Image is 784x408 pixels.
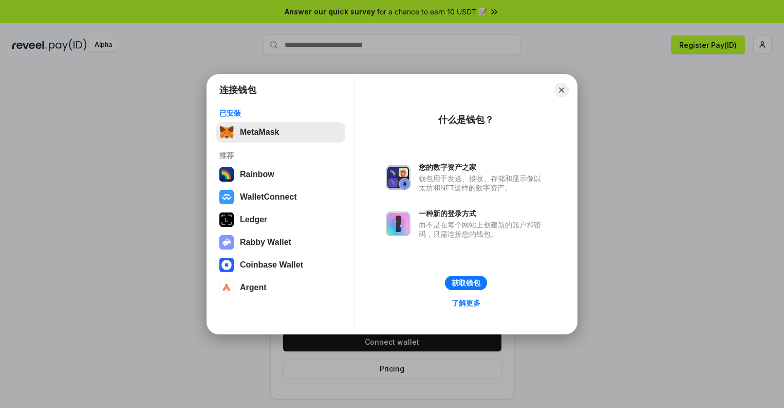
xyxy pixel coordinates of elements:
div: MetaMask [240,128,279,137]
img: svg+xml,%3Csvg%20width%3D%2228%22%20height%3D%2228%22%20viewBox%3D%220%200%2028%2028%22%20fill%3D... [219,280,234,295]
div: Argent [240,283,267,292]
button: Rabby Wallet [216,232,345,253]
img: svg+xml,%3Csvg%20xmlns%3D%22http%3A%2F%2Fwww.w3.org%2F2000%2Fsvg%22%20fill%3D%22none%22%20viewBox... [219,235,234,250]
img: svg+xml,%3Csvg%20xmlns%3D%22http%3A%2F%2Fwww.w3.org%2F2000%2Fsvg%22%20fill%3D%22none%22%20viewBox... [386,165,410,190]
img: svg+xml,%3Csvg%20xmlns%3D%22http%3A%2F%2Fwww.w3.org%2F2000%2Fsvg%22%20width%3D%2228%22%20height%3... [219,212,234,227]
div: 获取钱包 [452,278,480,288]
img: svg+xml,%3Csvg%20width%3D%2228%22%20height%3D%2228%22%20viewBox%3D%220%200%2028%2028%22%20fill%3D... [219,190,234,204]
div: WalletConnect [240,192,297,202]
div: Rabby Wallet [240,238,291,247]
a: 了解更多 [445,296,487,310]
div: 什么是钱包？ [438,114,494,126]
div: 了解更多 [452,298,480,308]
button: Close [554,83,569,97]
h1: 连接钱包 [219,84,256,96]
button: WalletConnect [216,187,345,207]
div: 推荐 [219,151,342,160]
div: Rainbow [240,170,274,179]
div: 钱包用于发送、接收、存储和显示像以太坊和NFT这样的数字资产。 [419,174,546,192]
img: svg+xml,%3Csvg%20xmlns%3D%22http%3A%2F%2Fwww.w3.org%2F2000%2Fsvg%22%20fill%3D%22none%22%20viewBox... [386,211,410,236]
button: Argent [216,277,345,298]
div: Ledger [240,215,267,224]
img: svg+xml,%3Csvg%20width%3D%2228%22%20height%3D%2228%22%20viewBox%3D%220%200%2028%2028%22%20fill%3D... [219,258,234,272]
button: Coinbase Wallet [216,255,345,275]
button: Ledger [216,209,345,230]
img: svg+xml,%3Csvg%20width%3D%22120%22%20height%3D%22120%22%20viewBox%3D%220%200%20120%20120%22%20fil... [219,167,234,182]
div: 已安装 [219,109,342,118]
div: 一种新的登录方式 [419,209,546,218]
img: svg+xml,%3Csvg%20fill%3D%22none%22%20height%3D%2233%22%20viewBox%3D%220%200%2035%2033%22%20width%... [219,125,234,139]
div: 您的数字资产之家 [419,163,546,172]
div: Coinbase Wallet [240,260,303,270]
button: Rainbow [216,164,345,185]
button: 获取钱包 [445,276,487,290]
div: 而不是在每个网站上创建新的账户和密码，只需连接您的钱包。 [419,220,546,239]
button: MetaMask [216,122,345,143]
